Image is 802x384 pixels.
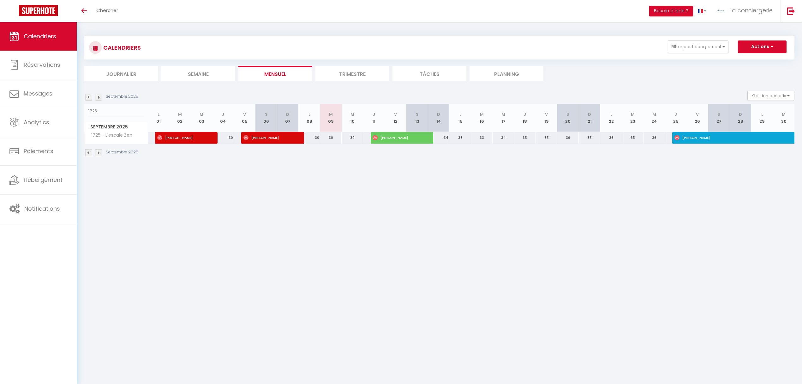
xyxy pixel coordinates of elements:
abbr: M [329,111,333,117]
th: 13 [406,104,428,132]
th: 09 [320,104,342,132]
th: 12 [385,104,406,132]
div: 30 [342,132,363,144]
abbr: M [782,111,786,117]
th: 20 [557,104,579,132]
button: Filtrer par hébergement [668,40,728,53]
th: 01 [148,104,169,132]
p: Septembre 2025 [106,94,138,100]
abbr: V [545,111,548,117]
span: [PERSON_NAME] [373,132,423,144]
th: 06 [255,104,277,132]
abbr: L [308,111,310,117]
div: 35 [622,132,643,144]
th: 10 [342,104,363,132]
abbr: M [631,111,635,117]
abbr: V [394,111,397,117]
li: Semaine [161,66,235,81]
th: 30 [773,104,794,132]
div: 30 [320,132,342,144]
th: 11 [363,104,385,132]
th: 17 [493,104,514,132]
span: Chercher [96,7,118,14]
img: logout [787,7,795,15]
abbr: S [265,111,268,117]
th: 22 [600,104,622,132]
th: 07 [277,104,298,132]
th: 15 [449,104,471,132]
abbr: M [501,111,505,117]
abbr: D [437,111,440,117]
abbr: S [566,111,569,117]
li: Planning [470,66,543,81]
th: 25 [665,104,686,132]
abbr: S [416,111,419,117]
span: Messages [24,90,52,97]
abbr: L [459,111,461,117]
li: Journalier [84,66,158,81]
div: 36 [600,132,622,144]
abbr: M [178,111,182,117]
span: Réservations [24,61,60,69]
th: 21 [579,104,600,132]
th: 23 [622,104,643,132]
div: 35 [579,132,600,144]
img: Super Booking [19,5,58,16]
th: 18 [514,104,536,132]
li: Tâches [392,66,466,81]
div: 36 [643,132,665,144]
li: Mensuel [238,66,312,81]
th: 29 [751,104,773,132]
span: Septembre 2025 [85,122,147,132]
abbr: M [200,111,203,117]
span: [PERSON_NAME] [674,132,776,144]
th: 19 [536,104,557,132]
abbr: M [480,111,484,117]
div: 35 [536,132,557,144]
abbr: J [524,111,526,117]
th: 24 [643,104,665,132]
button: Ouvrir le widget de chat LiveChat [5,3,24,22]
abbr: V [243,111,246,117]
div: 30 [298,132,320,144]
span: [PERSON_NAME] [157,132,207,144]
div: 35 [514,132,536,144]
th: 08 [298,104,320,132]
span: Calendriers [24,32,56,40]
input: Rechercher un logement... [88,105,144,117]
h3: CALENDRIERS [102,40,141,55]
button: Besoin d'aide ? [649,6,693,16]
th: 04 [212,104,234,132]
div: 34 [493,132,514,144]
abbr: S [717,111,720,117]
abbr: J [373,111,375,117]
li: Trimestre [315,66,389,81]
th: 27 [708,104,730,132]
div: 34 [428,132,449,144]
span: Hébergement [24,176,63,184]
abbr: V [696,111,699,117]
span: Notifications [24,205,60,213]
abbr: L [610,111,612,117]
button: Gestion des prix [747,91,794,100]
th: 05 [234,104,255,132]
abbr: J [222,111,224,117]
span: [PERSON_NAME] [243,132,294,144]
div: 33 [471,132,493,144]
div: 33 [449,132,471,144]
div: 36 [557,132,579,144]
abbr: L [158,111,159,117]
abbr: D [588,111,591,117]
span: La conciergerie [729,6,773,14]
th: 03 [191,104,212,132]
img: ... [716,6,725,15]
th: 02 [169,104,191,132]
button: Actions [738,40,787,53]
abbr: M [350,111,354,117]
span: Paiements [24,147,53,155]
abbr: D [286,111,289,117]
div: 30 [212,132,234,144]
span: 1725 - L'escale Zen [86,132,134,139]
p: Septembre 2025 [106,149,138,155]
span: Analytics [24,118,49,126]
